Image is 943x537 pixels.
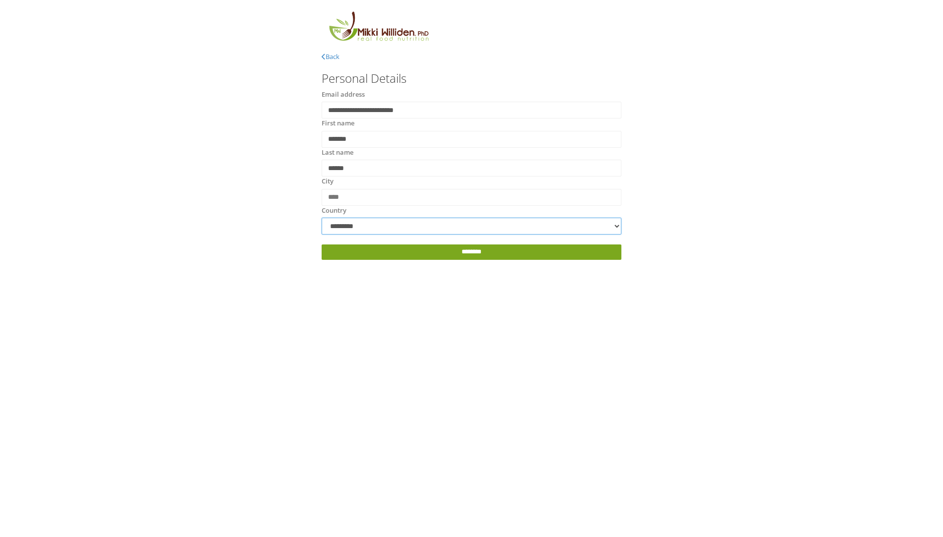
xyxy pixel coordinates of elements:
[322,90,365,100] label: Email address
[322,177,334,186] label: City
[322,119,354,128] label: First name
[322,148,353,158] label: Last name
[322,52,339,61] a: Back
[322,206,346,216] label: Country
[322,10,435,47] img: MikkiLogoMain.png
[322,72,621,85] h3: Personal Details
